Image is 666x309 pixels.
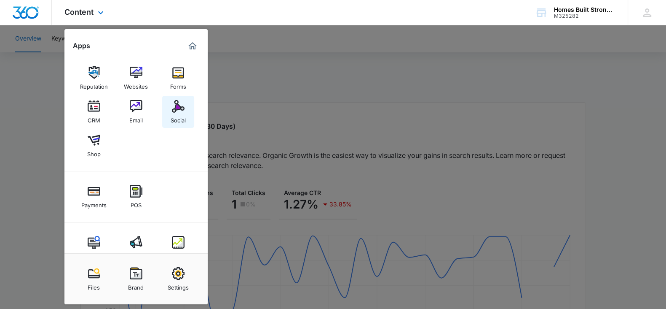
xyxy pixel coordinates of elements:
div: Content [83,249,104,260]
a: Social [162,96,194,128]
div: Social [171,113,186,124]
a: Intelligence [162,232,194,264]
a: Forms [162,62,194,94]
div: Brand [128,280,144,291]
a: Marketing 360® Dashboard [186,39,199,53]
a: POS [120,181,152,213]
div: Forms [170,79,186,90]
h2: Apps [73,42,90,50]
div: account id [554,13,615,19]
div: POS [131,198,142,209]
div: Email [129,113,143,124]
a: Ads [120,232,152,264]
a: Email [120,96,152,128]
a: Settings [162,263,194,295]
a: Files [78,263,110,295]
a: Websites [120,62,152,94]
div: Intelligence [163,249,193,260]
div: account name [554,6,615,13]
a: Reputation [78,62,110,94]
span: Content [64,8,94,16]
a: CRM [78,96,110,128]
div: Settings [168,280,189,291]
a: Shop [78,130,110,162]
div: Ads [131,249,141,260]
div: Shop [87,146,101,157]
div: Payments [81,198,107,209]
a: Content [78,232,110,264]
a: Payments [78,181,110,213]
a: Brand [120,263,152,295]
div: Websites [124,79,148,90]
div: CRM [88,113,100,124]
div: Reputation [80,79,108,90]
div: Files [88,280,100,291]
